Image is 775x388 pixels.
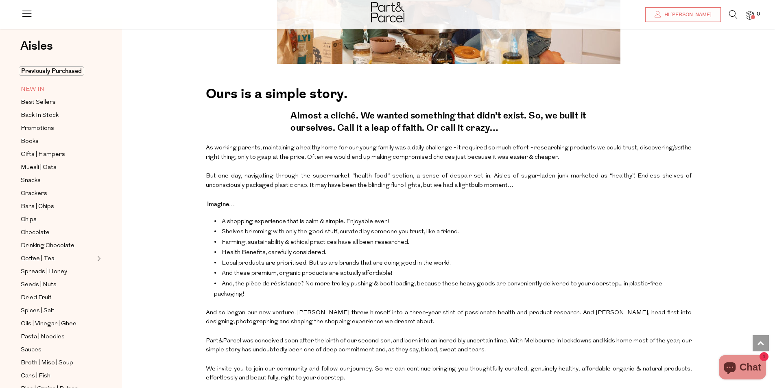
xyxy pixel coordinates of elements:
a: Hi [PERSON_NAME] [645,7,721,22]
span: Sauces [21,345,41,355]
a: Best Sellers [21,97,95,107]
li: Shelves brimming with only the good stuff, curated by someone you trust, like a friend. [214,227,692,237]
li: And these premium, organic products are actually affordable! [214,268,692,279]
span: Crackers [21,189,47,199]
h4: Almost a cliché. We wanted something that didn’t exist. So, we built it ourselves. Call it a leap... [290,106,606,141]
a: Seeds | Nuts [21,280,95,290]
span: Chocolate [21,228,50,238]
span: Best Sellers [21,98,56,107]
span: Spices | Salt [21,306,55,316]
span: Aisles [20,37,53,55]
span: Muesli | Oats [21,163,57,173]
a: Spices | Salt [21,306,95,316]
a: Chocolate [21,228,95,238]
span: NEW IN [21,85,44,94]
span: Seeds | Nuts [21,280,57,290]
a: Coffee | Tea [21,254,95,264]
a: Gifts | Hampers [21,149,95,160]
p: Part&Parcel was conceived soon after the birth of our second son, and born into an incredibly unc... [206,334,692,358]
a: Cans | Fish [21,371,95,381]
span: Promotions [21,124,54,134]
p: But one day, navigating through the supermarket “health food” section, a sense of despair set in.... [206,169,692,193]
span: Drinking Chocolate [21,241,74,251]
a: NEW IN [21,84,95,94]
span: Snacks [21,176,41,186]
li: Local products are prioritised. But so are brands that are doing good in the world. [214,258,692,269]
a: Chips [21,215,95,225]
span: Spreads | Honey [21,267,67,277]
img: Part&Parcel [371,2,404,22]
a: Drinking Chocolate [21,241,95,251]
li: A shopping experience that is calm & simple. Enjoyable even! [214,217,692,227]
span: Books [21,137,39,147]
li: And, the pièce de résistance? No more trolley pushing & boot loading, because these heavy goods a... [214,279,692,300]
span: Chips [21,215,37,225]
li: Farming, sustainability & ethical practices have all been researched. [214,237,692,248]
span: Bars | Chips [21,202,54,212]
p: As working parents, maintaining a healthy home for our young family was a daily challenge - it re... [206,141,692,165]
a: Dried Fruit [21,293,95,303]
a: Muesli | Oats [21,162,95,173]
a: Promotions [21,123,95,134]
a: Previously Purchased [21,66,95,76]
span: 0 [755,11,762,18]
span: Hi [PERSON_NAME] [662,11,712,18]
span: Broth | Miso | Soup [21,358,73,368]
a: Snacks [21,175,95,186]
inbox-online-store-chat: Shopify online store chat [716,355,768,381]
span: Dried Fruit [21,293,52,303]
a: Books [21,136,95,147]
a: Spreads | Honey [21,267,95,277]
a: Aisles [20,40,53,60]
span: Oils | Vinegar | Ghee [21,319,76,329]
b: Imagine… [207,200,235,208]
button: Expand/Collapse Coffee | Tea [95,254,101,263]
a: Broth | Miso | Soup [21,358,95,368]
a: Crackers [21,189,95,199]
a: Sauces [21,345,95,355]
span: Gifts | Hampers [21,150,65,160]
li: Health Benefits, carefully considered. [214,248,692,258]
i: just [673,145,682,151]
a: Back In Stock [21,110,95,121]
a: Pasta | Noodles [21,332,95,342]
span: Previously Purchased [19,66,84,76]
a: 0 [746,11,754,20]
p: We invite you to join our community and follow our journey. So we can continue bringing you thoug... [206,362,692,386]
span: Coffee | Tea [21,254,55,264]
p: And so began our new venture. [PERSON_NAME] threw himself into a three-year stint of passionate h... [206,306,692,330]
span: Cans | Fish [21,371,50,381]
a: Bars | Chips [21,202,95,212]
a: Oils | Vinegar | Ghee [21,319,95,329]
span: Pasta | Noodles [21,332,65,342]
h2: Ours is a simple story. [206,79,692,106]
span: Back In Stock [21,111,59,121]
